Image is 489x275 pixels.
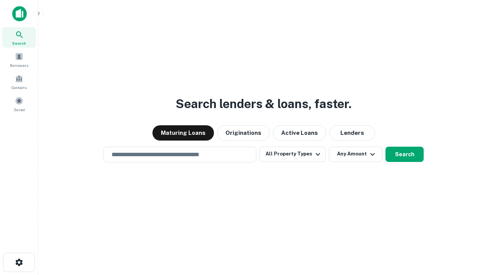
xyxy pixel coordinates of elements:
[12,6,27,21] img: capitalize-icon.png
[385,147,424,162] button: Search
[11,84,27,91] span: Contacts
[12,40,26,46] span: Search
[2,71,36,92] a: Contacts
[152,125,214,141] button: Maturing Loans
[176,95,351,113] h3: Search lenders & loans, faster.
[451,214,489,251] iframe: Chat Widget
[10,62,28,68] span: Borrowers
[14,107,25,113] span: Saved
[329,125,375,141] button: Lenders
[217,125,270,141] button: Originations
[2,49,36,70] a: Borrowers
[2,94,36,114] a: Saved
[2,27,36,48] a: Search
[273,125,326,141] button: Active Loans
[329,147,382,162] button: Any Amount
[259,147,326,162] button: All Property Types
